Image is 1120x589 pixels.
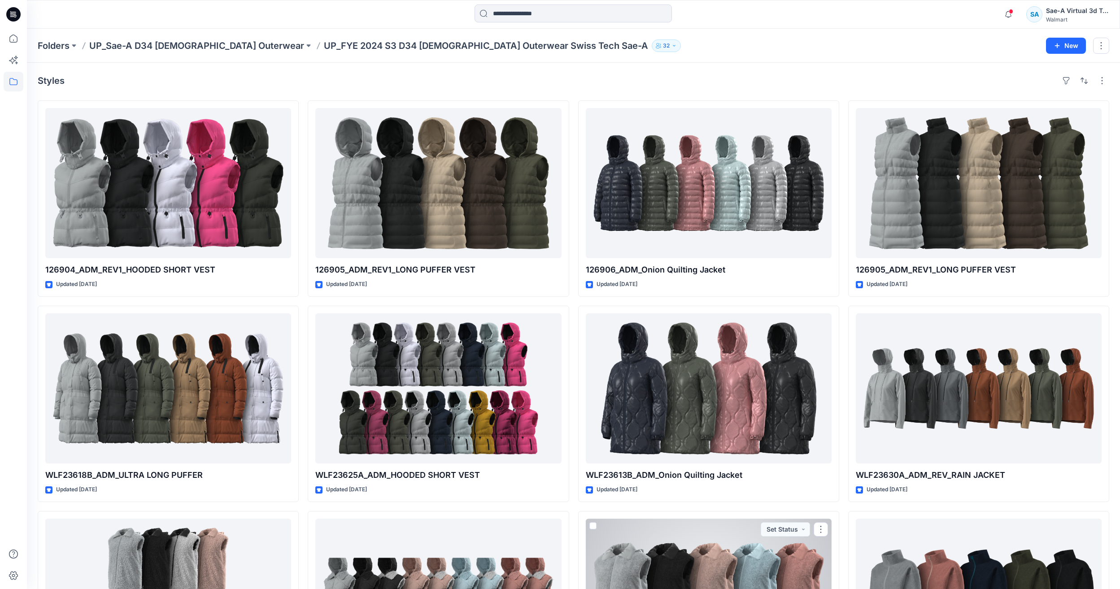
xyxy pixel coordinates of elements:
[867,280,907,289] p: Updated [DATE]
[652,39,681,52] button: 32
[326,485,367,494] p: Updated [DATE]
[315,108,561,258] a: 126905_ADM_REV1_LONG PUFFER VEST
[38,75,65,86] h4: Styles
[315,469,561,481] p: WLF23625A_ADM_HOODED SHORT VEST
[89,39,304,52] a: UP_Sae-A D34 [DEMOGRAPHIC_DATA] Outerwear
[856,108,1102,258] a: 126905_ADM_REV1_LONG PUFFER VEST
[586,264,832,276] p: 126906_ADM_Onion Quilting Jacket
[856,313,1102,463] a: WLF23630A_ADM_REV_RAIN JACKET
[45,264,291,276] p: 126904_ADM_REV1_HOODED SHORT VEST
[1046,38,1086,54] button: New
[856,469,1102,481] p: WLF23630A_ADM_REV_RAIN JACKET
[56,280,97,289] p: Updated [DATE]
[663,41,670,51] p: 32
[326,280,367,289] p: Updated [DATE]
[586,313,832,463] a: WLF23613B_ADM_Onion Quilting Jacket
[856,264,1102,276] p: 126905_ADM_REV1_LONG PUFFER VEST
[45,108,291,258] a: 126904_ADM_REV1_HOODED SHORT VEST
[1046,5,1109,16] div: Sae-A Virtual 3d Team
[38,39,70,52] a: Folders
[324,39,648,52] p: UP_FYE 2024 S3 D34 [DEMOGRAPHIC_DATA] Outerwear Swiss Tech Sae-A
[586,469,832,481] p: WLF23613B_ADM_Onion Quilting Jacket
[586,108,832,258] a: 126906_ADM_Onion Quilting Jacket
[1046,16,1109,23] div: Walmart
[56,485,97,494] p: Updated [DATE]
[597,485,637,494] p: Updated [DATE]
[45,313,291,463] a: WLF23618B_ADM_ULTRA LONG PUFFER
[315,313,561,463] a: WLF23625A_ADM_HOODED SHORT VEST
[597,280,637,289] p: Updated [DATE]
[1026,6,1042,22] div: SA
[45,469,291,481] p: WLF23618B_ADM_ULTRA LONG PUFFER
[315,264,561,276] p: 126905_ADM_REV1_LONG PUFFER VEST
[867,485,907,494] p: Updated [DATE]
